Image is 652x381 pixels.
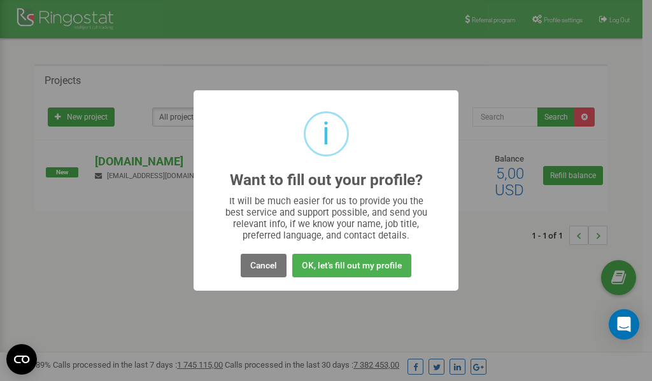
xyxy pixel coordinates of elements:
button: Open CMP widget [6,344,37,375]
div: It will be much easier for us to provide you the best service and support possible, and send you ... [219,195,434,241]
button: Cancel [241,254,287,277]
div: i [322,113,330,155]
h2: Want to fill out your profile? [230,172,423,189]
button: OK, let's fill out my profile [292,254,411,277]
div: Open Intercom Messenger [609,309,639,340]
